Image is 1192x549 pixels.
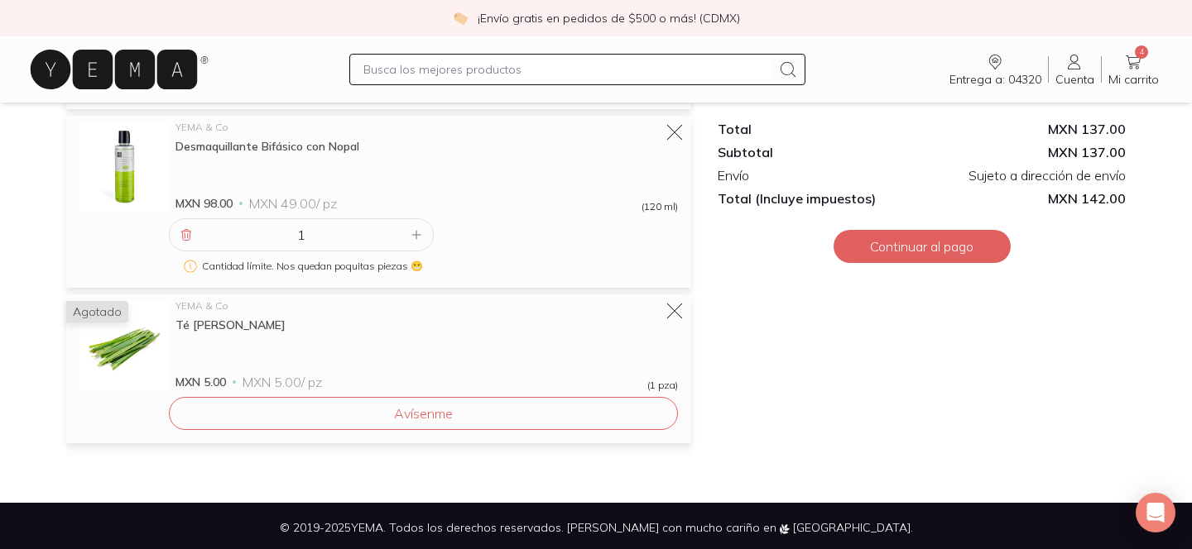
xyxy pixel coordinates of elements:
span: Entrega a: 04320 [949,72,1041,87]
div: Envío [718,167,921,184]
img: check [453,11,468,26]
div: Subtotal [718,144,921,160]
img: Desmaquillante Bifásico con Nopal [79,122,169,212]
div: MXN 137.00 [922,121,1126,137]
div: Total [718,121,921,137]
span: MXN 5.00 [175,374,226,390]
span: (120 ml) [642,202,678,212]
span: Cantidad límite. Nos quedan poquitas piezas 😬 [202,261,423,271]
span: Agotado [66,301,128,322]
span: MXN 49.00 / pz [249,195,337,212]
div: MXN 137.00 [922,144,1126,160]
button: Avísenme [169,397,678,430]
a: Cuenta [1049,52,1101,87]
div: Total (Incluye impuestos) [718,190,921,207]
span: 4 [1135,45,1148,59]
a: Entrega a: 04320 [943,52,1048,87]
a: Té de LimónYEMA & CoTé [PERSON_NAME]MXN 5.00MXN 5.00/ pz(1 pza) [79,301,678,390]
a: 4Mi carrito [1102,52,1166,87]
div: Open Intercom Messenger [1136,493,1175,532]
span: MXN 5.00 / pz [243,374,322,390]
div: Sujeto a dirección de envío [922,167,1126,184]
div: Té [PERSON_NAME] [175,317,678,332]
span: [PERSON_NAME] con mucho cariño en [GEOGRAPHIC_DATA]. [567,520,913,535]
input: Busca los mejores productos [363,60,771,79]
div: YEMA & Co [175,301,678,311]
div: YEMA & Co [175,122,678,132]
button: Continuar al pago [834,230,1011,263]
a: Desmaquillante Bifásico con NopalYEMA & CoDesmaquillante Bifásico con NopalMXN 98.00MXN 49.00/ pz... [79,122,678,212]
img: Té de Limón [79,301,169,390]
span: MXN 142.00 [922,190,1126,207]
span: Cuenta [1055,72,1094,87]
span: (1 pza) [647,380,678,390]
span: Mi carrito [1108,72,1159,87]
span: MXN 98.00 [175,195,233,212]
p: ¡Envío gratis en pedidos de $500 o más! (CDMX) [478,10,740,26]
div: Desmaquillante Bifásico con Nopal [175,139,678,154]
